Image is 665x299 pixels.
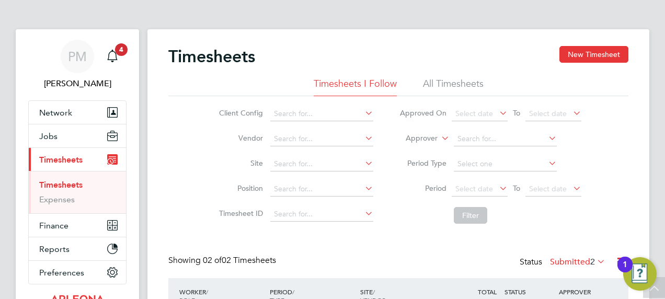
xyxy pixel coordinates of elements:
button: Network [29,101,126,124]
span: Select date [529,184,567,193]
a: Timesheets [39,180,83,190]
a: PM[PERSON_NAME] [28,40,127,90]
h2: Timesheets [168,46,255,67]
span: / [373,287,375,296]
span: Reports [39,244,70,254]
span: Preferences [39,268,84,278]
span: Timesheets [39,155,83,165]
label: Submitted [550,257,605,267]
span: Network [39,108,72,118]
input: Select one [454,157,557,171]
span: Jobs [39,131,58,141]
label: Vendor [216,133,263,143]
button: Preferences [29,261,126,284]
span: Paul McGarrity [28,77,127,90]
span: 02 Timesheets [203,255,276,266]
label: Site [216,158,263,168]
div: Status [520,255,607,270]
button: Finance [29,214,126,237]
input: Search for... [270,207,373,222]
span: Finance [39,221,68,231]
span: TOTAL [478,287,497,296]
div: Showing [168,255,278,266]
button: New Timesheet [559,46,628,63]
label: Client Config [216,108,263,118]
input: Search for... [454,132,557,146]
li: All Timesheets [423,77,484,96]
label: Approver [391,133,438,144]
label: Approved On [399,108,446,118]
label: Position [216,183,263,193]
span: Select date [529,109,567,118]
a: Expenses [39,194,75,204]
span: Select date [455,184,493,193]
a: 4 [102,40,123,73]
label: Timesheet ID [216,209,263,218]
span: / [206,287,208,296]
button: Open Resource Center, 1 new notification [623,257,657,291]
span: PM [68,50,87,63]
button: Jobs [29,124,126,147]
span: To [510,106,523,120]
span: To [510,181,523,195]
input: Search for... [270,132,373,146]
span: 4 [115,43,128,56]
div: Timesheets [29,171,126,213]
span: 02 of [203,255,222,266]
button: Filter [454,207,487,224]
span: Select date [455,109,493,118]
input: Search for... [270,182,373,197]
input: Search for... [270,107,373,121]
button: Reports [29,237,126,260]
button: Timesheets [29,148,126,171]
input: Search for... [270,157,373,171]
span: 2 [590,257,595,267]
label: Period [399,183,446,193]
span: / [292,287,294,296]
div: 1 [623,264,627,278]
li: Timesheets I Follow [314,77,397,96]
label: Period Type [399,158,446,168]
